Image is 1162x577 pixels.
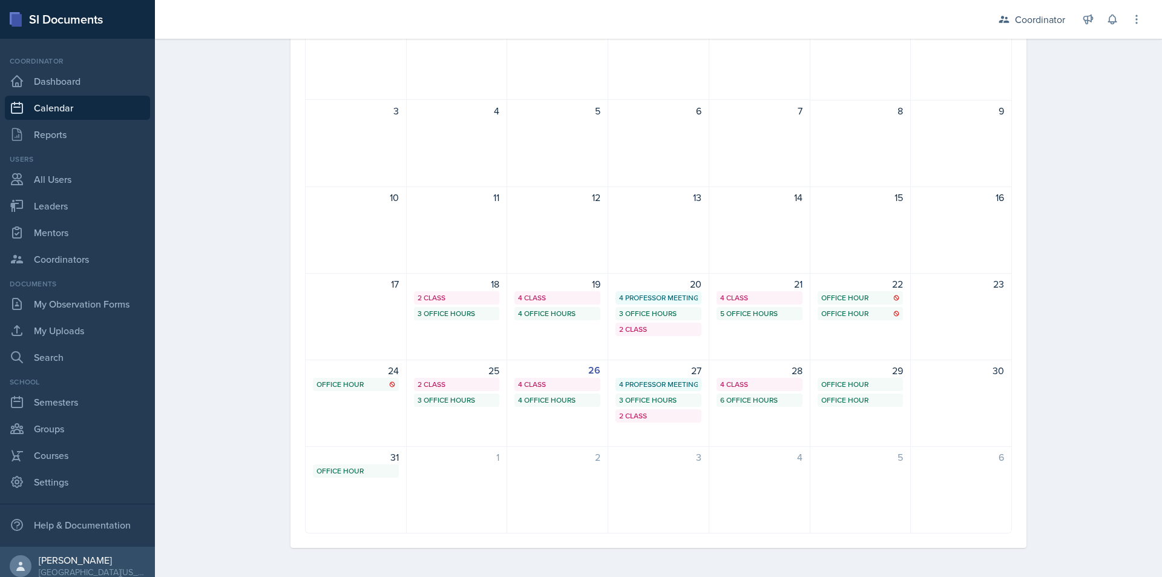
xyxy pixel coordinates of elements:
div: 5 Office Hours [720,308,799,319]
div: 4 [717,450,803,464]
div: 30 [918,363,1004,378]
div: School [5,377,150,387]
div: 8 [818,104,904,118]
div: Users [5,154,150,165]
div: 3 Office Hours [418,308,496,319]
div: 16 [918,190,1004,205]
div: 2 [514,450,600,464]
div: 4 Class [518,379,597,390]
div: Coordinator [1015,12,1065,27]
a: Semesters [5,390,150,414]
div: 6 [615,104,701,118]
div: Office Hour [821,379,900,390]
div: 3 Office Hours [619,308,698,319]
div: 24 [313,363,399,378]
a: Mentors [5,220,150,245]
div: 18 [414,277,500,291]
a: Leaders [5,194,150,218]
div: 2 Class [619,410,698,421]
div: 4 Class [518,292,597,303]
div: Office Hour [317,379,395,390]
div: 11 [414,190,500,205]
div: 6 Office Hours [720,395,799,406]
div: 4 Professor Meetings [619,379,698,390]
div: 4 Office Hours [518,308,597,319]
a: Groups [5,417,150,441]
a: Calendar [5,96,150,120]
div: 15 [818,190,904,205]
div: 22 [818,277,904,291]
div: 4 Class [720,292,799,303]
div: Documents [5,279,150,289]
div: 25 [414,363,500,378]
div: 19 [514,277,600,291]
div: 4 Class [720,379,799,390]
div: [PERSON_NAME] [39,554,145,566]
div: 6 [918,450,1004,464]
a: Settings [5,470,150,494]
div: 10 [313,190,399,205]
div: 23 [918,277,1004,291]
a: Coordinators [5,247,150,271]
div: 27 [615,363,701,378]
div: 14 [717,190,803,205]
a: Dashboard [5,69,150,93]
div: 2 Class [418,379,496,390]
div: 4 Office Hours [518,395,597,406]
div: 29 [818,363,904,378]
div: 13 [615,190,701,205]
div: Office Hour [317,466,395,476]
div: Office Hour [821,308,900,319]
div: 21 [717,277,803,291]
div: 4 [414,104,500,118]
div: 5 [818,450,904,464]
a: My Observation Forms [5,292,150,316]
a: My Uploads [5,318,150,343]
div: Help & Documentation [5,513,150,537]
a: Courses [5,443,150,467]
div: 26 [514,363,600,378]
div: Office Hour [821,395,900,406]
a: All Users [5,167,150,191]
div: 4 Professor Meetings [619,292,698,303]
div: 3 [313,104,399,118]
div: 20 [615,277,701,291]
div: 1 [414,450,500,464]
div: Coordinator [5,56,150,67]
div: 3 Office Hours [418,395,496,406]
div: 31 [313,450,399,464]
a: Search [5,345,150,369]
div: 5 [514,104,600,118]
div: 17 [313,277,399,291]
div: Office Hour [821,292,900,303]
div: 7 [717,104,803,118]
div: 12 [514,190,600,205]
div: 9 [918,104,1004,118]
div: 3 [615,450,701,464]
div: 2 Class [619,324,698,335]
div: 3 Office Hours [619,395,698,406]
div: 2 Class [418,292,496,303]
div: 28 [717,363,803,378]
a: Reports [5,122,150,147]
